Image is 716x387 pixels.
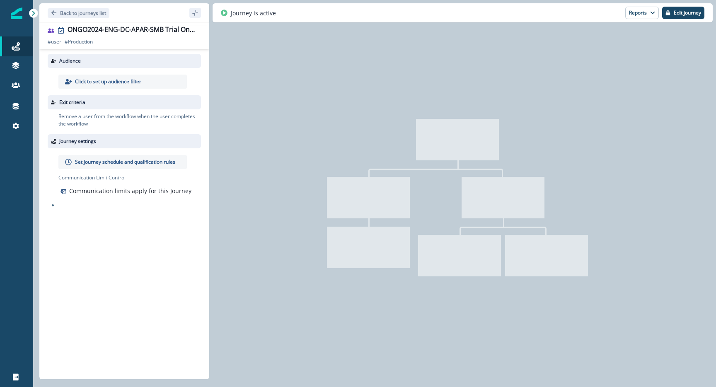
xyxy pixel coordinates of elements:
[65,38,93,46] p: # Production
[674,10,701,16] p: Edit journey
[60,10,106,17] p: Back to journeys list
[75,158,175,166] p: Set journey schedule and qualification rules
[231,9,276,17] p: Journey is active
[48,38,61,46] p: # user
[58,113,201,128] p: Remove a user from the workflow when the user completes the workflow
[11,7,22,19] img: Inflection
[48,8,109,18] button: Go back
[662,7,704,19] button: Edit journey
[69,186,191,195] p: Communication limits apply for this Journey
[68,26,198,35] div: ONGO2024-ENG-DC-APAR-SMB Trial Onboarding Users
[58,174,201,181] p: Communication Limit Control
[59,138,96,145] p: Journey settings
[59,99,85,106] p: Exit criteria
[75,78,141,85] p: Click to set up audience filter
[189,8,201,18] button: sidebar collapse toggle
[59,57,81,65] p: Audience
[625,7,659,19] button: Reports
